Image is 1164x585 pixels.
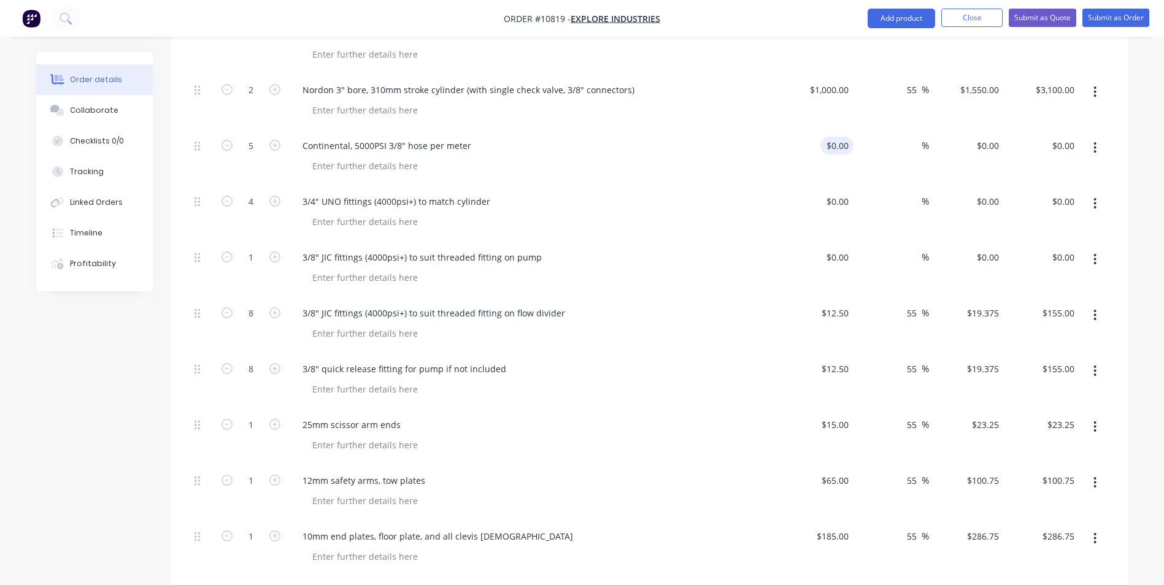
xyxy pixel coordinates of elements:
[70,136,124,147] div: Checklists 0/0
[70,258,116,269] div: Profitability
[70,166,104,177] div: Tracking
[36,187,153,218] button: Linked Orders
[922,473,929,487] span: %
[922,139,929,153] span: %
[922,529,929,543] span: %
[941,9,1003,27] button: Close
[36,126,153,156] button: Checklists 0/0
[293,360,516,378] div: 3/8" quick release fitting for pump if not included
[36,248,153,279] button: Profitability
[293,81,644,99] div: Nordon 3" bore, 310mm stroke cylinder (with single check valve, 3/8" connectors)
[70,197,123,208] div: Linked Orders
[36,156,153,187] button: Tracking
[293,416,410,434] div: 25mm scissor arm ends
[293,527,583,545] div: 10mm end plates, floor plate, and all clevis [DEMOGRAPHIC_DATA]
[293,137,481,155] div: Continental, 5000PSI 3/8" hose per meter
[922,83,929,97] span: %
[70,227,102,239] div: Timeline
[922,362,929,376] span: %
[1009,9,1076,27] button: Submit as Quote
[504,13,571,25] span: Order #10819 -
[22,9,40,28] img: Factory
[293,193,500,210] div: 3/4" UNO fittings (4000psi+) to match cylinder
[922,418,929,432] span: %
[293,248,552,266] div: 3/8" JIC fittings (4000psi+) to suit threaded fitting on pump
[922,306,929,320] span: %
[868,9,935,28] button: Add product
[922,194,929,208] span: %
[70,74,122,85] div: Order details
[293,304,575,322] div: 3/8" JIC fittings (4000psi+) to suit threaded fitting on flow divider
[36,218,153,248] button: Timeline
[922,250,929,264] span: %
[70,105,118,116] div: Collaborate
[36,64,153,95] button: Order details
[293,472,435,489] div: 12mm safety arms, tow plates
[571,13,660,25] a: Explore Industries
[36,95,153,126] button: Collaborate
[1082,9,1149,27] button: Submit as Order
